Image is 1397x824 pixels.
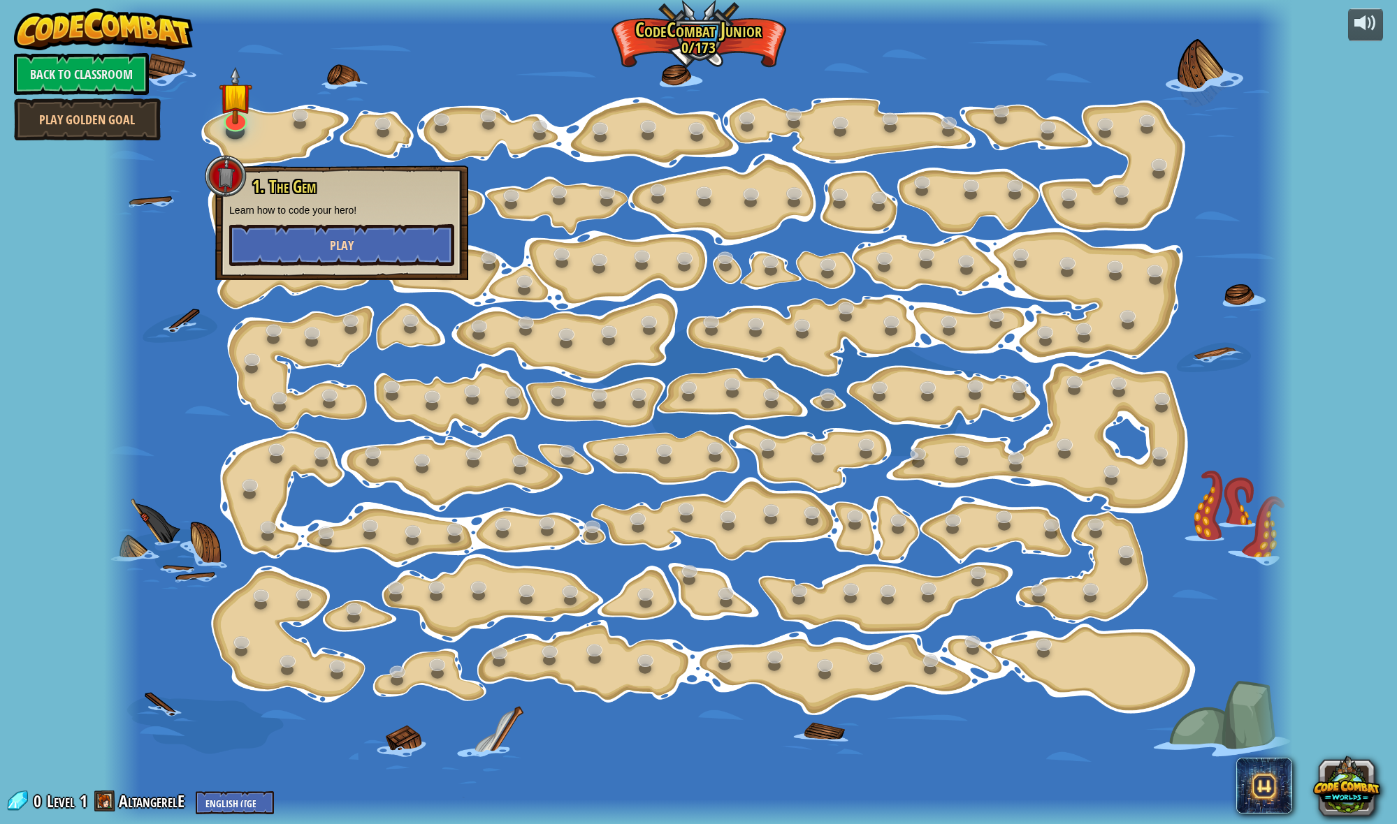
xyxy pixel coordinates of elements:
img: level-banner-started.png [219,67,252,124]
img: CodeCombat - Learn how to code by playing a game [14,8,193,50]
span: Level [47,790,75,813]
a: AltangerelE [119,790,189,812]
a: Back to Classroom [14,53,149,95]
button: Play [229,224,454,266]
a: Play Golden Goal [14,98,161,140]
span: 0 [34,790,45,812]
button: Adjust volume [1348,8,1383,41]
span: 1. The Gem [252,175,316,198]
span: 1 [80,790,87,812]
span: Play [330,237,354,254]
p: Learn how to code your hero! [229,203,454,217]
